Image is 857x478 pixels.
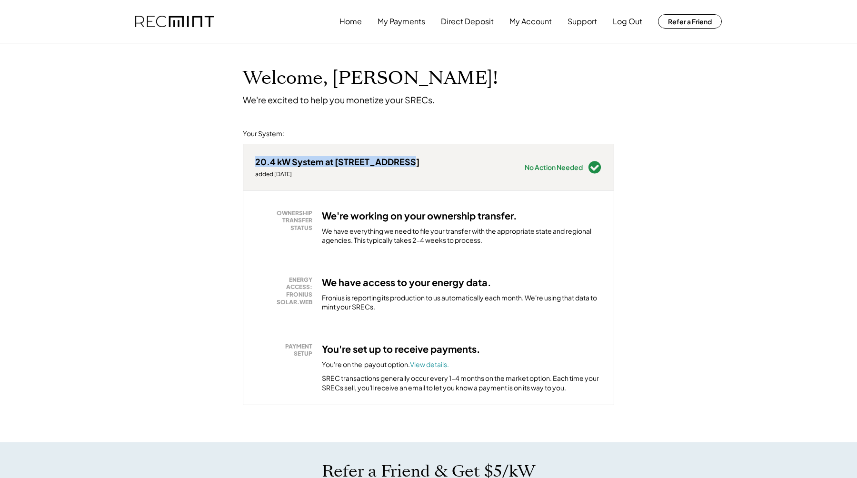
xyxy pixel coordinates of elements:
[525,164,583,170] div: No Action Needed
[339,12,362,31] button: Home
[613,12,642,31] button: Log Out
[243,94,435,105] div: We're excited to help you monetize your SRECs.
[243,405,273,409] div: mlhf0x - VA Distributed
[322,209,517,222] h3: We're working on your ownership transfer.
[255,156,419,167] div: 20.4 kW System at [STREET_ADDRESS]
[255,170,419,178] div: added [DATE]
[441,12,494,31] button: Direct Deposit
[322,343,480,355] h3: You're set up to receive payments.
[568,12,597,31] button: Support
[260,343,312,358] div: PAYMENT SETUP
[410,360,449,368] a: View details.
[260,209,312,232] div: OWNERSHIP TRANSFER STATUS
[322,293,602,312] div: Fronius is reporting its production to us automatically each month. We're using that data to mint...
[260,276,312,306] div: ENERGY ACCESS: FRONIUS SOLAR.WEB
[322,227,602,250] div: We have everything we need to file your transfer with the appropriate state and regional agencies...
[322,374,602,392] div: SREC transactions generally occur every 1-4 months on the market option. Each time your SRECs sel...
[243,67,498,90] h1: Welcome, [PERSON_NAME]!
[135,16,214,28] img: recmint-logotype%403x.png
[509,12,552,31] button: My Account
[378,12,425,31] button: My Payments
[243,129,284,139] div: Your System:
[322,276,491,289] h3: We have access to your energy data.
[322,360,449,369] div: You're on the payout option.
[658,14,722,29] button: Refer a Friend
